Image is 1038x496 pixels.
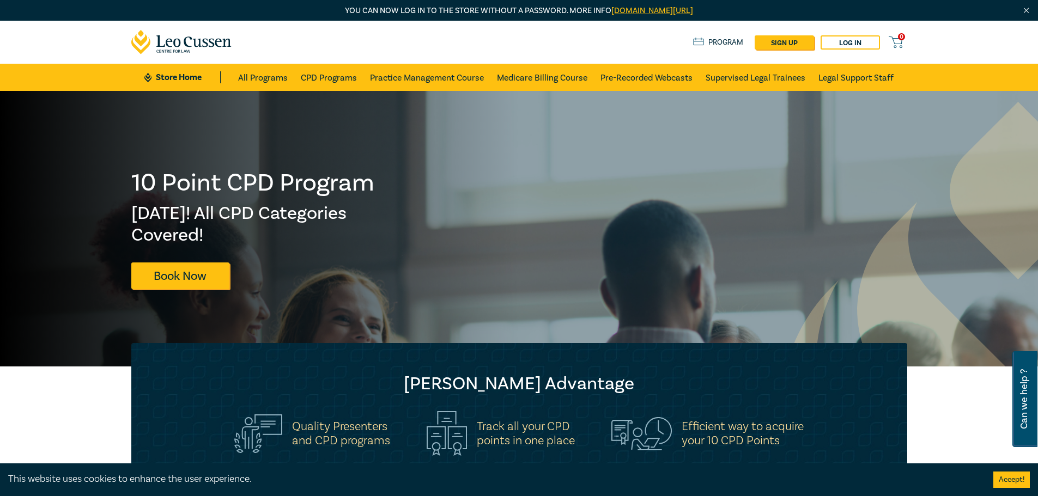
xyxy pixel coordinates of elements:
img: Efficient way to acquire<br>your 10 CPD Points [611,417,672,450]
a: Log in [821,35,880,50]
a: Pre-Recorded Webcasts [600,64,693,91]
h2: [PERSON_NAME] Advantage [153,373,885,395]
a: All Programs [238,64,288,91]
img: Track all your CPD<br>points in one place [427,411,467,456]
h2: [DATE]! All CPD Categories Covered! [131,203,375,246]
a: Book Now [131,262,229,289]
h1: 10 Point CPD Program [131,169,375,197]
img: Close [1022,6,1031,15]
a: Supervised Legal Trainees [706,64,805,91]
a: Practice Management Course [370,64,484,91]
a: Store Home [144,71,220,83]
a: Medicare Billing Course [497,64,587,91]
h5: Efficient way to acquire your 10 CPD Points [682,419,804,448]
h5: Quality Presenters and CPD programs [292,419,390,448]
a: Program [693,36,744,48]
p: You can now log in to the store without a password. More info [131,5,907,17]
a: CPD Programs [301,64,357,91]
a: sign up [755,35,814,50]
div: This website uses cookies to enhance the user experience. [8,472,977,486]
a: [DOMAIN_NAME][URL] [611,5,693,16]
h5: Track all your CPD points in one place [477,419,575,448]
img: Quality Presenters<br>and CPD programs [234,414,282,453]
a: Legal Support Staff [818,64,894,91]
button: Accept cookies [993,471,1030,488]
span: 0 [898,33,905,40]
span: Can we help ? [1019,358,1029,440]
